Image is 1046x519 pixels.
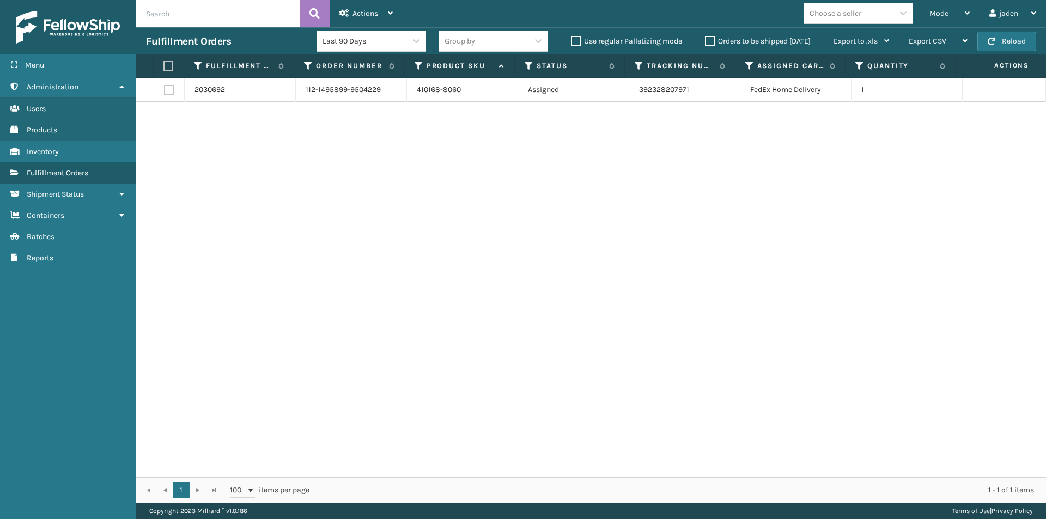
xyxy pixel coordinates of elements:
span: Fulfillment Orders [27,168,88,178]
span: Administration [27,82,78,91]
span: Export to .xls [834,36,878,46]
label: Fulfillment Order Id [206,61,273,71]
td: 112-1495899-9504229 [296,78,407,102]
span: Export CSV [909,36,946,46]
span: Actions [352,9,378,18]
p: Copyright 2023 Milliard™ v 1.0.186 [149,503,247,519]
td: FedEx Home Delivery [740,78,852,102]
a: 1 [173,482,190,498]
a: 2030692 [194,84,225,95]
span: Reports [27,253,53,262]
label: Product SKU [427,61,494,71]
td: Assigned [518,78,629,102]
label: Order Number [316,61,383,71]
h3: Fulfillment Orders [146,35,231,48]
span: Batches [27,232,54,241]
a: Privacy Policy [992,507,1033,515]
label: Tracking Number [647,61,714,71]
span: 100 [230,485,246,496]
span: Actions [959,57,1036,75]
span: Users [27,104,46,113]
div: Last 90 Days [323,35,407,47]
label: Assigned Carrier Service [757,61,824,71]
span: Mode [929,9,948,18]
label: Use regular Palletizing mode [571,36,682,46]
span: Products [27,125,57,135]
td: 1 [852,78,963,102]
div: Choose a seller [810,8,861,19]
a: Terms of Use [952,507,990,515]
span: items per page [230,482,309,498]
div: Group by [445,35,475,47]
span: Containers [27,211,64,220]
div: 1 - 1 of 1 items [325,485,1034,496]
button: Reload [977,32,1036,51]
label: Quantity [867,61,934,71]
span: Shipment Status [27,190,84,199]
div: | [952,503,1033,519]
span: Menu [25,60,44,70]
a: 392328207971 [639,85,689,94]
a: 410168-8060 [417,85,461,94]
label: Status [537,61,604,71]
img: logo [16,11,120,44]
label: Orders to be shipped [DATE] [705,36,811,46]
span: Inventory [27,147,59,156]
